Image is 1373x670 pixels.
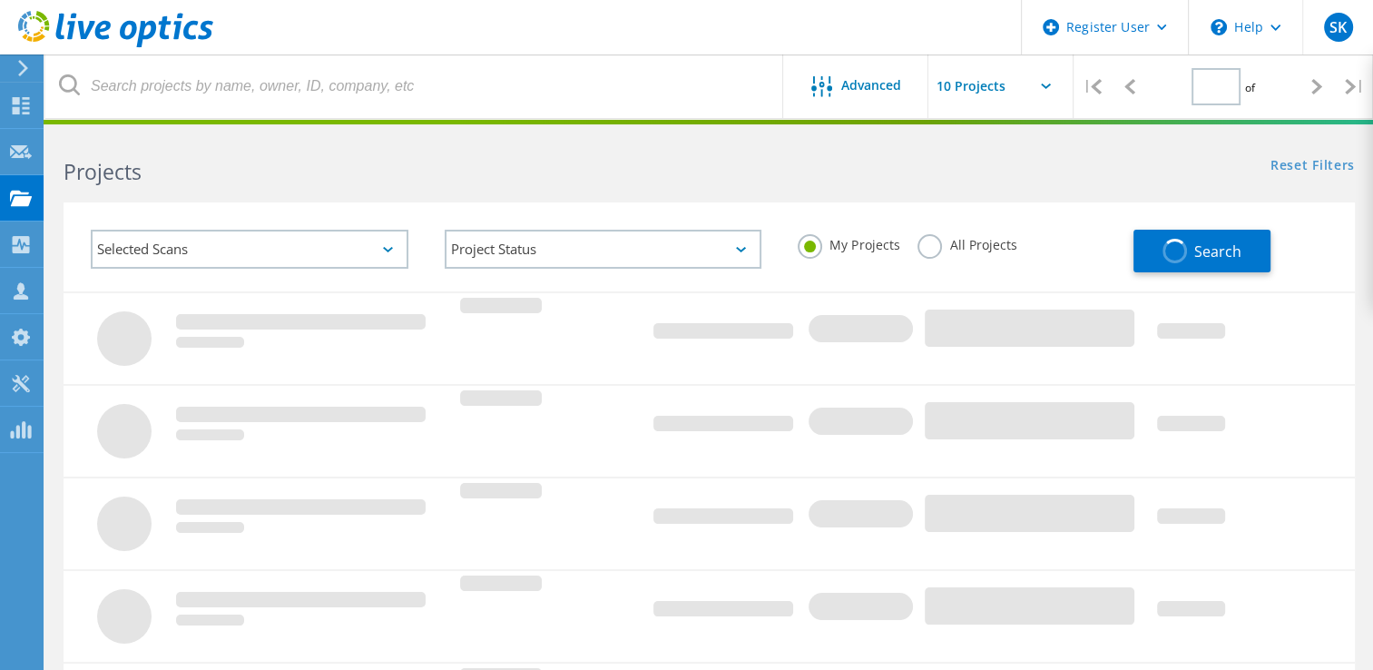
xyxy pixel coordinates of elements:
svg: \n [1211,19,1227,35]
div: | [1074,54,1111,119]
b: Projects [64,157,142,186]
button: Search [1133,230,1270,272]
a: Reset Filters [1270,159,1355,174]
span: Search [1194,241,1241,261]
a: Live Optics Dashboard [18,38,213,51]
span: of [1245,80,1255,95]
div: | [1336,54,1373,119]
input: Search projects by name, owner, ID, company, etc [45,54,784,118]
span: SK [1329,20,1347,34]
label: My Projects [798,234,899,251]
div: Project Status [445,230,762,269]
div: Selected Scans [91,230,408,269]
span: Advanced [841,79,901,92]
label: All Projects [917,234,1016,251]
